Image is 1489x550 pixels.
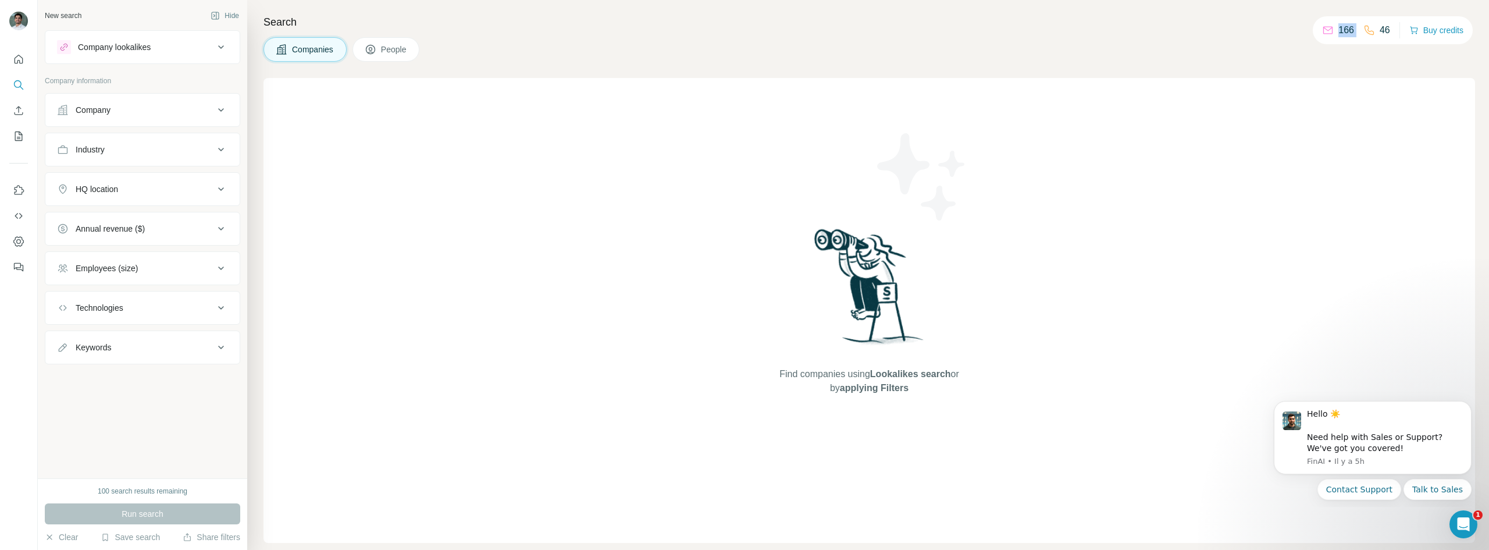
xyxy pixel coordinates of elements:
[202,7,247,24] button: Hide
[9,180,28,201] button: Use Surfe on LinkedIn
[45,175,240,203] button: HQ location
[76,104,111,116] div: Company
[840,383,909,393] span: applying Filters
[809,226,930,356] img: Surfe Illustration - Woman searching with binoculars
[98,486,187,496] div: 100 search results remaining
[78,41,151,53] div: Company lookalikes
[76,302,123,314] div: Technologies
[45,33,240,61] button: Company lookalikes
[1256,391,1489,507] iframe: Intercom notifications message
[76,183,118,195] div: HQ location
[183,531,240,543] button: Share filters
[9,12,28,30] img: Avatar
[101,531,160,543] button: Save search
[76,144,105,155] div: Industry
[45,136,240,164] button: Industry
[9,100,28,121] button: Enrich CSV
[776,367,962,395] span: Find companies using or by
[45,531,78,543] button: Clear
[76,223,145,235] div: Annual revenue ($)
[1473,510,1483,520] span: 1
[45,294,240,322] button: Technologies
[9,231,28,252] button: Dashboard
[870,125,974,229] img: Surfe Illustration - Stars
[45,333,240,361] button: Keywords
[9,257,28,278] button: Feedback
[292,44,334,55] span: Companies
[1449,510,1477,538] iframe: Intercom live chat
[45,215,240,243] button: Annual revenue ($)
[870,369,951,379] span: Lookalikes search
[1338,23,1354,37] p: 166
[76,342,111,353] div: Keywords
[9,205,28,226] button: Use Surfe API
[45,10,81,21] div: New search
[381,44,408,55] span: People
[263,14,1475,30] h4: Search
[45,76,240,86] p: Company information
[45,96,240,124] button: Company
[1380,23,1390,37] p: 46
[9,49,28,70] button: Quick start
[45,254,240,282] button: Employees (size)
[9,126,28,147] button: My lists
[9,74,28,95] button: Search
[76,262,138,274] div: Employees (size)
[1409,22,1463,38] button: Buy credits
